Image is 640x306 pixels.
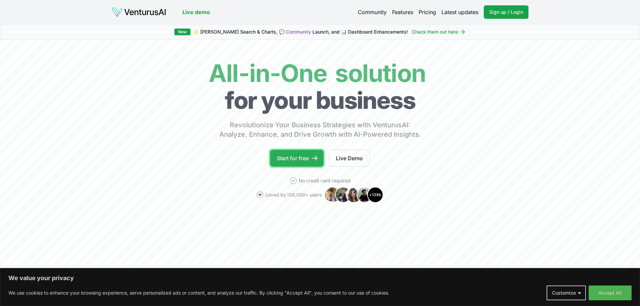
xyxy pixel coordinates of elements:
[419,8,436,16] a: Pricing
[441,8,478,16] a: Latest updates
[286,29,311,35] a: Community
[489,9,523,15] span: Sign up / Login
[8,289,389,297] p: We use cookies to enhance your browsing experience, serve personalized ads or content, and analyz...
[329,150,370,167] a: Live Demo
[8,274,632,282] p: We value your privacy
[589,286,632,300] button: Accept All
[182,8,210,16] a: Live demo
[112,7,166,17] img: logo
[412,29,466,35] a: Check them out here
[392,8,413,16] a: Features
[358,8,387,16] a: Community
[547,286,586,300] button: Customize
[484,5,528,19] a: Sign up / Login
[174,29,190,35] div: New
[193,29,408,35] span: ✨ [PERSON_NAME] Search & Charts, 💬 Launch, and 📊 Dashboard Enhancements!
[346,187,362,203] img: Avatar 3
[335,187,351,203] img: Avatar 2
[324,187,340,203] img: Avatar 1
[270,150,324,167] a: Start for free
[356,187,373,203] img: Avatar 4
